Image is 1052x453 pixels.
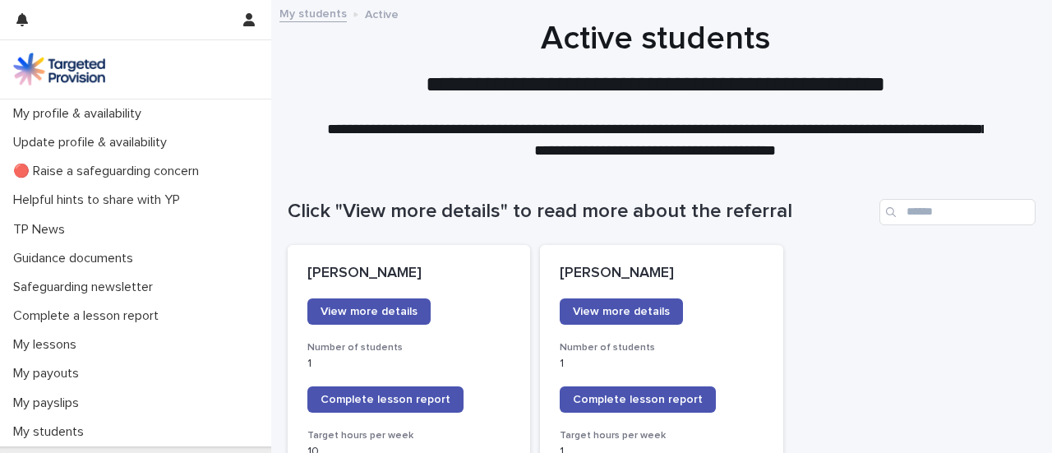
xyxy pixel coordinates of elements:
p: My profile & availability [7,106,155,122]
h3: Target hours per week [307,429,510,442]
p: 1 [307,357,510,371]
p: 1 [560,357,763,371]
span: View more details [321,306,418,317]
a: View more details [560,298,683,325]
p: Update profile & availability [7,135,180,150]
h3: Number of students [307,341,510,354]
p: Guidance documents [7,251,146,266]
p: Helpful hints to share with YP [7,192,193,208]
span: Complete lesson report [573,394,703,405]
a: Complete lesson report [560,386,716,413]
p: Active [365,4,399,22]
p: 🔴 Raise a safeguarding concern [7,164,212,179]
p: Safeguarding newsletter [7,280,166,295]
h3: Number of students [560,341,763,354]
a: My students [279,3,347,22]
p: Complete a lesson report [7,308,172,324]
p: [PERSON_NAME] [560,265,763,283]
h1: Active students [288,19,1023,58]
span: Complete lesson report [321,394,450,405]
h3: Target hours per week [560,429,763,442]
p: My payouts [7,366,92,381]
a: Complete lesson report [307,386,464,413]
p: My students [7,424,97,440]
p: My payslips [7,395,92,411]
p: My lessons [7,337,90,353]
h1: Click "View more details" to read more about the referral [288,200,873,224]
p: TP News [7,222,78,238]
a: View more details [307,298,431,325]
span: View more details [573,306,670,317]
img: M5nRWzHhSzIhMunXDL62 [13,53,105,86]
p: [PERSON_NAME] [307,265,510,283]
input: Search [879,199,1036,225]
